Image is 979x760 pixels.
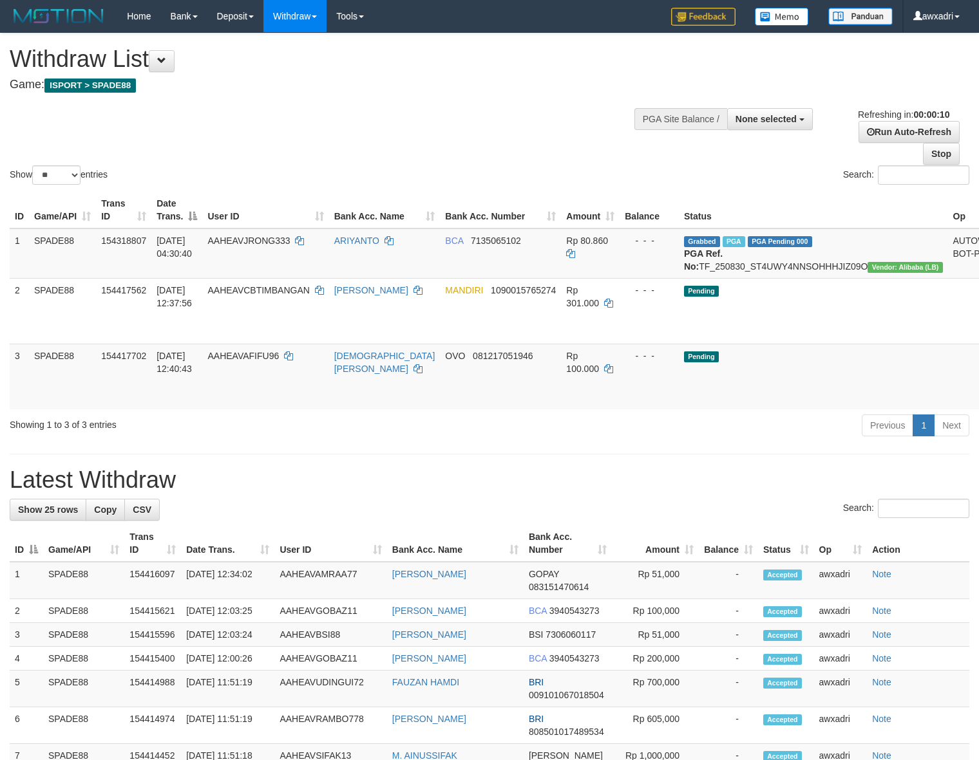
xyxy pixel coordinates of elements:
[634,108,727,130] div: PGA Site Balance /
[529,690,604,700] span: Copy 009101067018504 to clipboard
[763,678,802,689] span: Accepted
[10,46,640,72] h1: Withdraw List
[181,525,274,562] th: Date Trans.: activate to sort column ascending
[566,351,599,374] span: Rp 100.000
[10,499,86,521] a: Show 25 rows
[181,623,274,647] td: [DATE] 12:03:24
[124,599,181,623] td: 154415621
[612,599,699,623] td: Rp 100,000
[923,143,960,165] a: Stop
[29,192,96,228] th: Game/API: activate to sort column ascending
[671,8,736,26] img: Feedback.jpg
[755,8,809,26] img: Button%20Memo.svg
[859,121,960,143] a: Run Auto-Refresh
[913,109,949,120] strong: 00:00:10
[124,562,181,599] td: 154416097
[872,714,891,724] a: Note
[445,351,465,361] span: OVO
[274,707,386,744] td: AAHEAVRAMBO778
[699,671,758,707] td: -
[549,606,600,616] span: Copy 3940543273 to clipboard
[699,623,758,647] td: -
[471,236,521,246] span: Copy 7135065102 to clipboard
[133,505,151,515] span: CSV
[858,109,949,120] span: Refreshing in:
[10,192,29,228] th: ID
[392,714,466,724] a: [PERSON_NAME]
[934,414,969,436] a: Next
[763,630,802,641] span: Accepted
[202,192,328,228] th: User ID: activate to sort column ascending
[763,606,802,617] span: Accepted
[10,647,43,671] td: 4
[10,671,43,707] td: 5
[699,647,758,671] td: -
[207,351,279,361] span: AAHEAVAFIFU96
[43,599,124,623] td: SPADE88
[181,599,274,623] td: [DATE] 12:03:25
[29,228,96,279] td: SPADE88
[157,236,192,259] span: [DATE] 04:30:40
[529,582,589,592] span: Copy 083151470614 to clipboard
[763,714,802,725] span: Accepted
[207,236,290,246] span: AAHEAVJRONG333
[274,562,386,599] td: AAHEAVAMRAA77
[814,623,868,647] td: awxadri
[96,192,151,228] th: Trans ID: activate to sort column ascending
[274,599,386,623] td: AAHEAVGOBAZ11
[529,714,544,724] span: BRI
[699,562,758,599] td: -
[43,623,124,647] td: SPADE88
[10,599,43,623] td: 2
[814,707,868,744] td: awxadri
[445,236,463,246] span: BCA
[10,413,398,431] div: Showing 1 to 3 of 3 entries
[814,647,868,671] td: awxadri
[101,351,146,361] span: 154417702
[612,707,699,744] td: Rp 605,000
[181,562,274,599] td: [DATE] 12:34:02
[392,569,466,579] a: [PERSON_NAME]
[10,707,43,744] td: 6
[549,653,600,663] span: Copy 3940543273 to clipboard
[44,79,136,93] span: ISPORT > SPADE88
[727,108,813,130] button: None selected
[329,192,441,228] th: Bank Acc. Name: activate to sort column ascending
[43,647,124,671] td: SPADE88
[625,234,674,247] div: - - -
[94,505,117,515] span: Copy
[763,570,802,580] span: Accepted
[843,499,969,518] label: Search:
[872,569,891,579] a: Note
[529,653,547,663] span: BCA
[10,525,43,562] th: ID: activate to sort column descending
[124,525,181,562] th: Trans ID: activate to sort column ascending
[334,351,435,374] a: [DEMOGRAPHIC_DATA][PERSON_NAME]
[843,165,969,185] label: Search:
[43,562,124,599] td: SPADE88
[392,653,466,663] a: [PERSON_NAME]
[101,236,146,246] span: 154318807
[29,344,96,409] td: SPADE88
[814,525,868,562] th: Op: activate to sort column ascending
[561,192,620,228] th: Amount: activate to sort column ascending
[392,629,466,640] a: [PERSON_NAME]
[43,707,124,744] td: SPADE88
[10,165,108,185] label: Show entries
[274,671,386,707] td: AAHEAVUDINGUI72
[334,285,408,295] a: [PERSON_NAME]
[157,285,192,308] span: [DATE] 12:37:56
[181,707,274,744] td: [DATE] 11:51:19
[334,236,379,246] a: ARIYANTO
[862,414,913,436] a: Previous
[392,606,466,616] a: [PERSON_NAME]
[679,228,948,279] td: TF_250830_ST4UWY4NNSOHHHJIZ09O
[101,285,146,295] span: 154417562
[274,623,386,647] td: AAHEAVBSI88
[566,236,608,246] span: Rp 80.860
[828,8,893,25] img: panduan.png
[814,562,868,599] td: awxadri
[124,671,181,707] td: 154414988
[274,525,386,562] th: User ID: activate to sort column ascending
[620,192,679,228] th: Balance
